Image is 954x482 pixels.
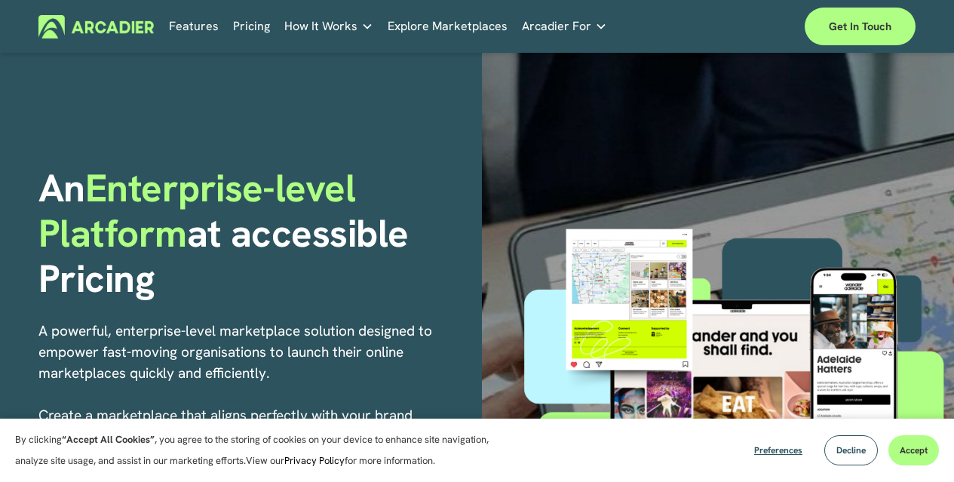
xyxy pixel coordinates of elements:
h1: An at accessible Pricing [38,165,472,301]
a: Explore Marketplaces [388,15,508,38]
iframe: Chat Widget [879,410,954,482]
strong: “Accept All Cookies” [62,433,155,446]
span: Decline [836,444,866,456]
a: Features [169,15,219,38]
a: Get in touch [805,8,916,45]
span: Preferences [754,444,802,456]
a: folder dropdown [522,15,607,38]
button: Preferences [743,435,814,465]
img: Arcadier [38,15,154,38]
span: How It Works [284,16,357,37]
p: By clicking , you agree to the storing of cookies on your device to enhance site navigation, anal... [15,429,505,471]
span: Arcadier For [522,16,591,37]
span: Enterprise-level Platform [38,163,365,258]
a: Pricing [233,15,270,38]
a: folder dropdown [284,15,373,38]
a: Privacy Policy [284,454,345,467]
button: Decline [824,435,878,465]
